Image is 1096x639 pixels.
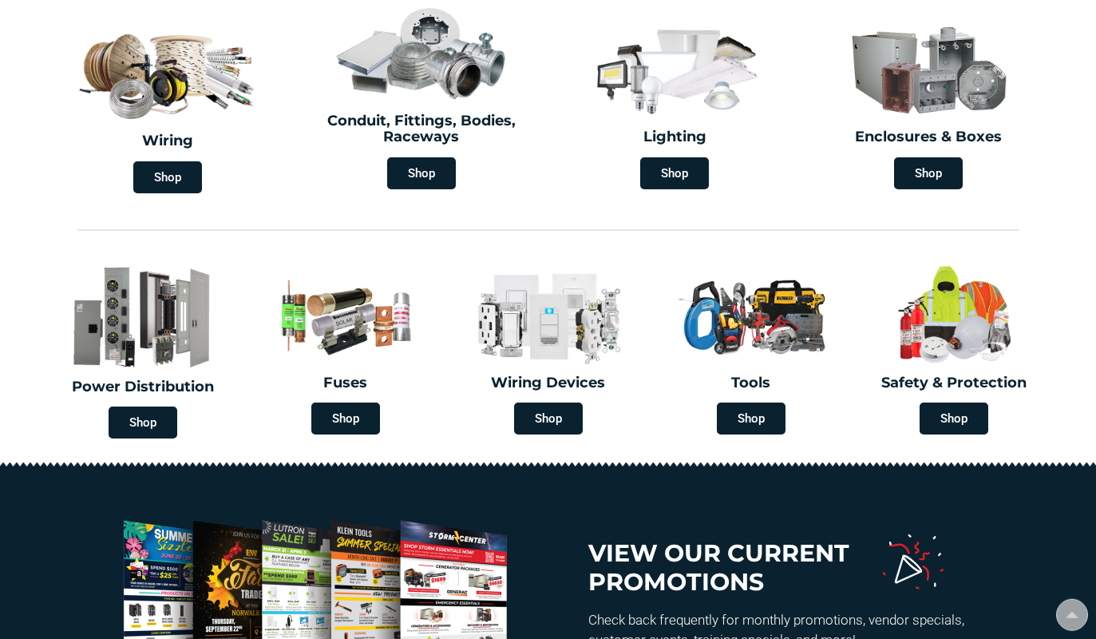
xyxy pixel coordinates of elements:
h2: Tools [662,375,841,391]
h3: View our current promotions [588,539,882,597]
h2: Lighting [560,129,790,145]
a: Safety & Protection Shop [857,255,1051,443]
a: Wiring Shop [42,14,295,201]
a: Enclosures & Boxes Shop [805,14,1051,197]
span: Shop [894,157,963,189]
span: Shop [717,403,785,435]
a: Tools Shop [654,255,849,443]
h2: Enclosures & Boxes [813,129,1043,145]
a: Fuses Shop [248,255,443,443]
span: Shop [311,403,380,435]
a: Wiring Devices Shop [451,255,646,443]
a: Lighting Shop [552,14,798,197]
span: Shop [640,157,709,189]
h2: Safety & Protection [865,375,1043,391]
span: Shop [920,403,988,435]
h2: Conduit, Fittings, Bodies, Raceways [307,113,536,145]
h2: Fuses [256,375,435,391]
h2: Wiring Devices [459,375,638,391]
span: Shop [109,407,177,439]
a: Power Distribution Shop [42,254,244,447]
span: Shop [133,161,202,193]
h2: Power Distribution [49,379,236,395]
h2: Wiring [49,133,287,149]
span: Shop [514,403,583,435]
span: Shop [387,157,456,189]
